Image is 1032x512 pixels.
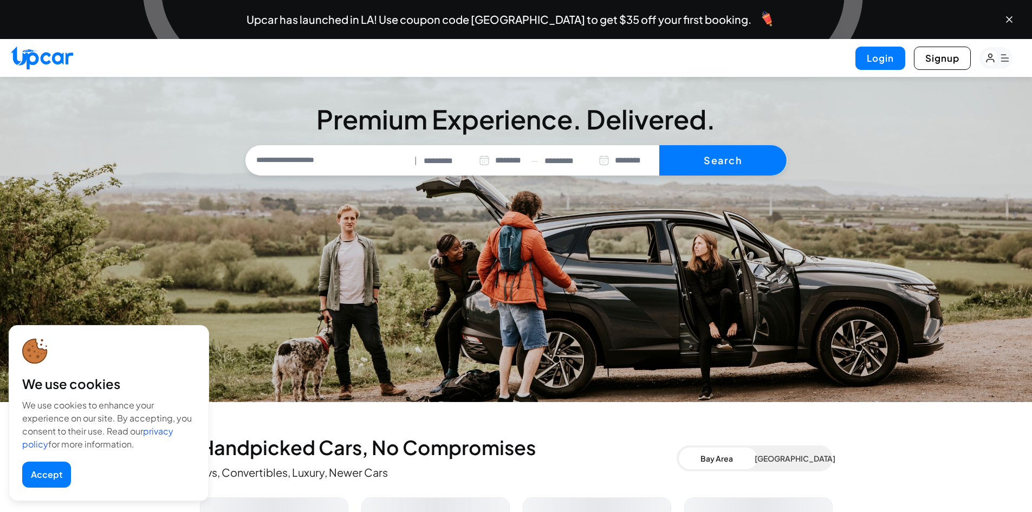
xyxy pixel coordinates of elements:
[245,106,787,132] h3: Premium Experience. Delivered.
[679,448,755,469] button: Bay Area
[414,154,417,167] span: |
[531,154,538,167] span: —
[659,145,787,176] button: Search
[755,448,830,469] button: [GEOGRAPHIC_DATA]
[200,465,677,480] p: Evs, Convertibles, Luxury, Newer Cars
[11,46,73,69] img: Upcar Logo
[1004,14,1015,25] button: Close banner
[22,339,48,364] img: cookie-icon.svg
[855,47,905,70] button: Login
[246,14,751,25] span: Upcar has launched in LA! Use coupon code [GEOGRAPHIC_DATA] to get $35 off your first booking.
[200,437,677,458] h2: Handpicked Cars, No Compromises
[22,399,196,451] div: We use cookies to enhance your experience on our site. By accepting, you consent to their use. Re...
[22,375,196,392] div: We use cookies
[914,47,971,70] button: Signup
[22,462,71,488] button: Accept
